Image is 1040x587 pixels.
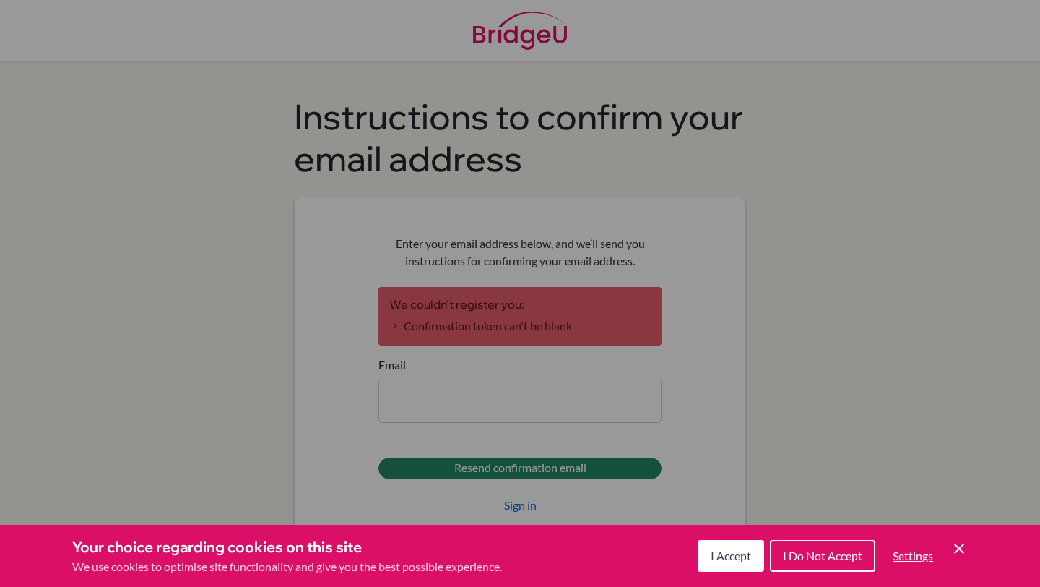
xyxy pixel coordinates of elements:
[881,541,945,570] button: Settings
[72,536,502,558] h3: Your choice regarding cookies on this site
[950,540,968,557] button: Save and close
[783,549,862,562] span: I Do Not Accept
[893,549,933,562] span: Settings
[72,558,502,575] p: We use cookies to optimise site functionality and give you the best possible experience.
[770,540,875,572] button: I Do Not Accept
[698,540,764,572] button: I Accept
[711,549,751,562] span: I Accept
